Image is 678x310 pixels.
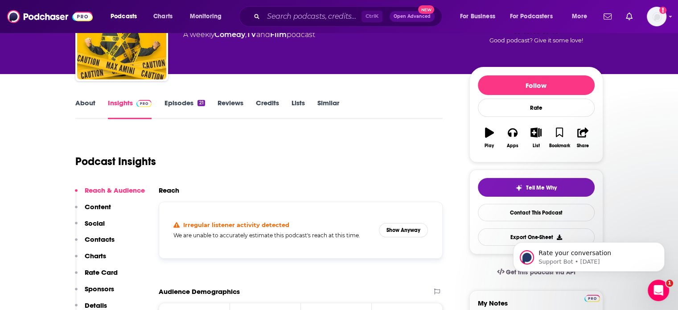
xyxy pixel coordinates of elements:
div: Apps [507,143,518,149]
div: Rate [478,99,595,117]
button: tell me why sparkleTell Me Why [478,178,595,197]
button: Export One-Sheet [478,228,595,246]
span: Ctrl K [362,11,382,22]
span: Charts [153,10,173,23]
a: Comedy [214,30,245,39]
button: Show profile menu [647,7,666,26]
button: Play [478,122,501,154]
button: Reach & Audience [75,186,145,203]
a: Similar [317,99,339,119]
button: open menu [184,9,233,24]
span: Tell Me Why [526,184,557,191]
a: TV [247,30,256,39]
p: Rate Card [85,268,118,277]
iframe: Intercom notifications message [500,223,678,286]
svg: Add a profile image [659,7,666,14]
span: and [256,30,270,39]
div: Search podcasts, credits, & more... [247,6,451,27]
iframe: Intercom live chat [648,280,669,301]
h2: Reach [159,186,179,194]
button: Open AdvancedNew [390,11,435,22]
div: 21 [197,100,205,106]
a: Film [270,30,287,39]
a: About [75,99,95,119]
span: , [245,30,247,39]
h5: We are unable to accurately estimate this podcast's reach at this time. [173,232,372,239]
p: Social [85,219,105,227]
h4: Irregular listener activity detected [183,221,289,228]
button: Bookmark [548,122,571,154]
h2: Audience Demographics [159,287,240,296]
p: Contacts [85,235,115,244]
a: Contact This Podcast [478,204,595,221]
button: Social [75,219,105,236]
button: Sponsors [75,285,114,301]
button: Contacts [75,235,115,252]
span: Open Advanced [394,14,431,19]
div: List [533,143,540,149]
a: Episodes21 [164,99,205,119]
button: Charts [75,252,106,268]
span: More [572,10,587,23]
button: Apps [501,122,524,154]
a: Show notifications dropdown [622,9,636,24]
button: List [524,122,547,154]
div: Play [485,143,494,149]
button: Follow [478,75,595,95]
button: open menu [566,9,598,24]
button: Content [75,203,111,219]
a: Lists [292,99,305,119]
button: Show Anyway [379,223,428,237]
span: 1 [666,280,673,287]
img: Podchaser Pro [584,295,600,302]
p: Details [85,301,107,310]
a: InsightsPodchaser Pro [108,99,152,119]
button: open menu [454,9,506,24]
p: Sponsors [85,285,114,293]
button: Share [571,122,594,154]
div: Bookmark [549,143,570,149]
a: Reviews [218,99,243,119]
button: open menu [504,9,566,24]
span: For Podcasters [510,10,553,23]
a: Credits [256,99,279,119]
input: Search podcasts, credits, & more... [263,9,362,24]
span: Monitoring [190,10,222,23]
button: Rate Card [75,268,118,285]
img: tell me why sparkle [515,184,522,191]
div: A weekly podcast [183,29,315,40]
span: New [418,5,434,14]
button: open menu [104,9,148,24]
span: Podcasts [111,10,137,23]
a: Show notifications dropdown [600,9,615,24]
a: Charts [148,9,178,24]
div: Share [577,143,589,149]
p: Charts [85,252,106,260]
span: Logged in as smeizlik [647,7,666,26]
h1: Podcast Insights [75,155,156,168]
img: Podchaser - Follow, Share and Rate Podcasts [7,8,93,25]
span: Good podcast? Give it some love! [489,37,583,44]
p: Reach & Audience [85,186,145,194]
span: For Business [460,10,495,23]
a: Get this podcast via API [490,261,583,283]
img: User Profile [647,7,666,26]
a: Pro website [584,293,600,302]
p: Content [85,203,111,211]
img: Podchaser Pro [136,100,152,107]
